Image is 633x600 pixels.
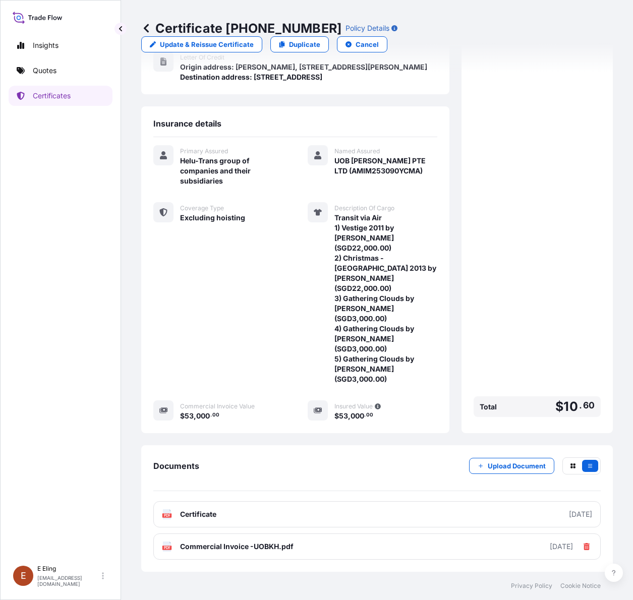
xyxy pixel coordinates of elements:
[37,575,100,587] p: [EMAIL_ADDRESS][DOMAIN_NAME]
[180,509,216,519] span: Certificate
[469,458,554,474] button: Upload Document
[563,400,578,413] span: 10
[334,204,394,212] span: Description Of Cargo
[180,213,245,223] span: Excluding hoisting
[550,542,573,552] div: [DATE]
[579,402,582,408] span: .
[337,36,387,52] button: Cancel
[334,213,438,384] span: Transit via Air 1) Vestige 2011 by [PERSON_NAME] (SGD22,000.00) 2) Christmas - [GEOGRAPHIC_DATA] ...
[212,413,219,417] span: 00
[180,204,224,212] span: Coverage Type
[160,39,254,49] p: Update & Reissue Certificate
[334,402,373,410] span: Insured Value
[194,412,196,419] span: ,
[164,546,170,550] text: PDF
[180,147,228,155] span: Primary Assured
[555,400,563,413] span: $
[346,23,389,33] p: Policy Details
[9,61,112,81] a: Quotes
[33,66,56,76] p: Quotes
[270,36,329,52] a: Duplicate
[180,402,255,410] span: Commercial Invoice Value
[9,35,112,55] a: Insights
[180,156,283,186] span: Helu-Trans group of companies and their subsidiaries
[33,40,59,50] p: Insights
[153,533,601,560] a: PDFCommercial Invoice -UOBKH.pdf[DATE]
[480,402,497,412] span: Total
[210,413,212,417] span: .
[348,412,351,419] span: ,
[141,36,262,52] a: Update & Reissue Certificate
[33,91,71,101] p: Certificates
[196,412,210,419] span: 000
[21,571,26,581] span: E
[334,156,438,176] span: UOB [PERSON_NAME] PTE LTD (AMIM253090YCMA)
[511,582,552,590] a: Privacy Policy
[9,86,112,106] a: Certificates
[339,412,348,419] span: 53
[334,147,380,155] span: Named Assured
[583,402,595,408] span: 60
[356,39,379,49] p: Cancel
[153,118,221,129] span: Insurance details
[37,565,100,573] p: E Eling
[569,509,592,519] div: [DATE]
[289,39,320,49] p: Duplicate
[185,412,194,419] span: 53
[141,20,341,36] p: Certificate [PHONE_NUMBER]
[334,412,339,419] span: $
[153,501,601,527] a: PDFCertificate[DATE]
[180,542,294,552] span: Commercial Invoice -UOBKH.pdf
[366,413,373,417] span: 00
[180,412,185,419] span: $
[488,461,546,471] p: Upload Document
[153,461,199,471] span: Documents
[351,412,364,419] span: 000
[560,582,601,590] a: Cookie Notice
[164,514,170,517] text: PDF
[364,413,366,417] span: .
